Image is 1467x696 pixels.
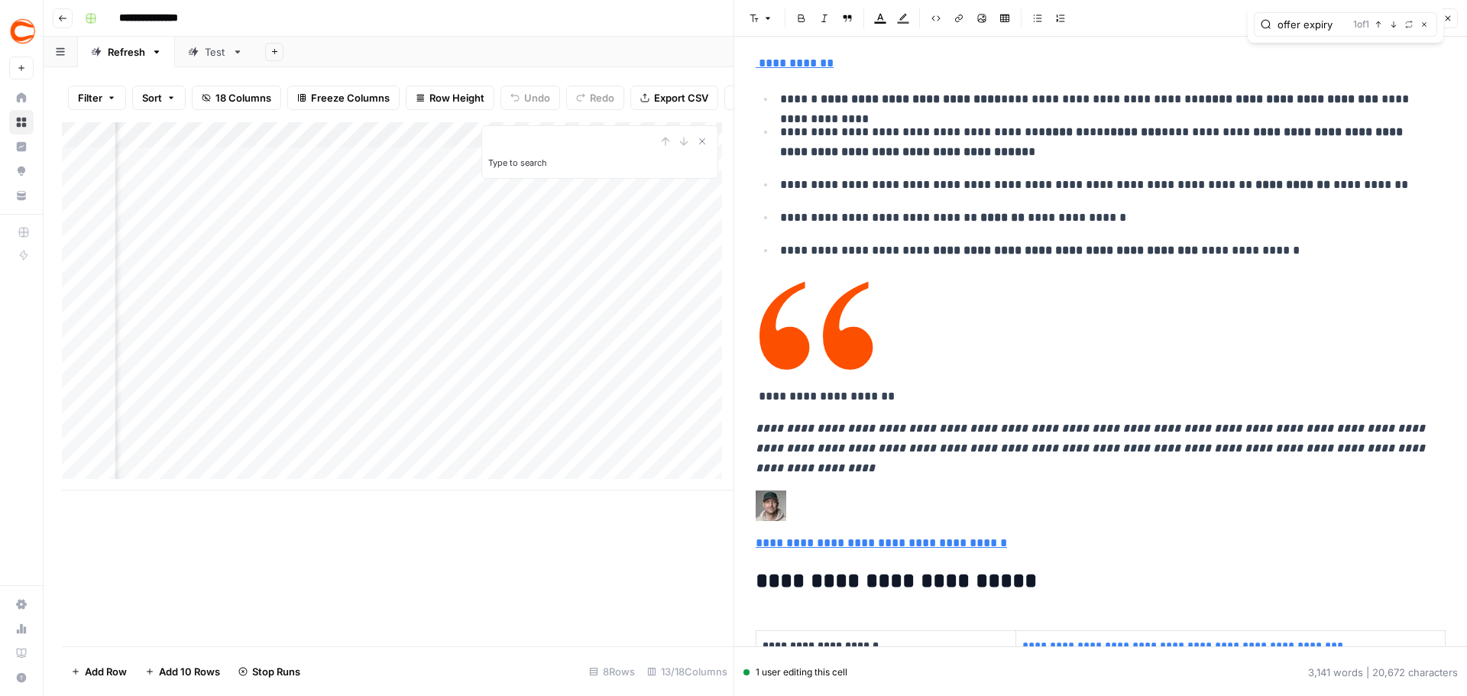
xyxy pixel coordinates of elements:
[108,44,145,60] div: Refresh
[9,86,34,110] a: Home
[1308,665,1458,680] div: 3,141 words | 20,672 characters
[756,276,879,374] img: writers-pullquote.png
[693,132,711,151] button: Close Search
[500,86,560,110] button: Undo
[583,659,641,684] div: 8 Rows
[229,659,309,684] button: Stop Runs
[132,86,186,110] button: Sort
[311,90,390,105] span: Freeze Columns
[215,90,271,105] span: 18 Columns
[287,86,400,110] button: Freeze Columns
[488,157,547,168] label: Type to search
[9,183,34,208] a: Your Data
[630,86,718,110] button: Export CSV
[406,86,494,110] button: Row Height
[641,659,733,684] div: 13/18 Columns
[9,159,34,183] a: Opportunities
[142,90,162,105] span: Sort
[62,659,136,684] button: Add Row
[9,617,34,641] a: Usage
[68,86,126,110] button: Filter
[192,86,281,110] button: 18 Columns
[9,665,34,690] button: Help + Support
[743,665,847,679] div: 1 user editing this cell
[1353,18,1369,31] span: 1 of 1
[9,641,34,665] a: Learning Hub
[85,664,127,679] span: Add Row
[136,659,229,684] button: Add 10 Rows
[252,664,300,679] span: Stop Runs
[205,44,226,60] div: Test
[9,12,34,50] button: Workspace: Covers
[9,134,34,159] a: Insights
[1278,17,1347,32] input: Search
[78,37,175,67] a: Refresh
[654,90,708,105] span: Export CSV
[175,37,256,67] a: Test
[524,90,550,105] span: Undo
[9,110,34,134] a: Browse
[756,490,786,521] img: ChristianStringerHeadshot2.png
[429,90,484,105] span: Row Height
[9,18,37,45] img: Covers Logo
[590,90,614,105] span: Redo
[78,90,102,105] span: Filter
[566,86,624,110] button: Redo
[9,592,34,617] a: Settings
[159,664,220,679] span: Add 10 Rows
